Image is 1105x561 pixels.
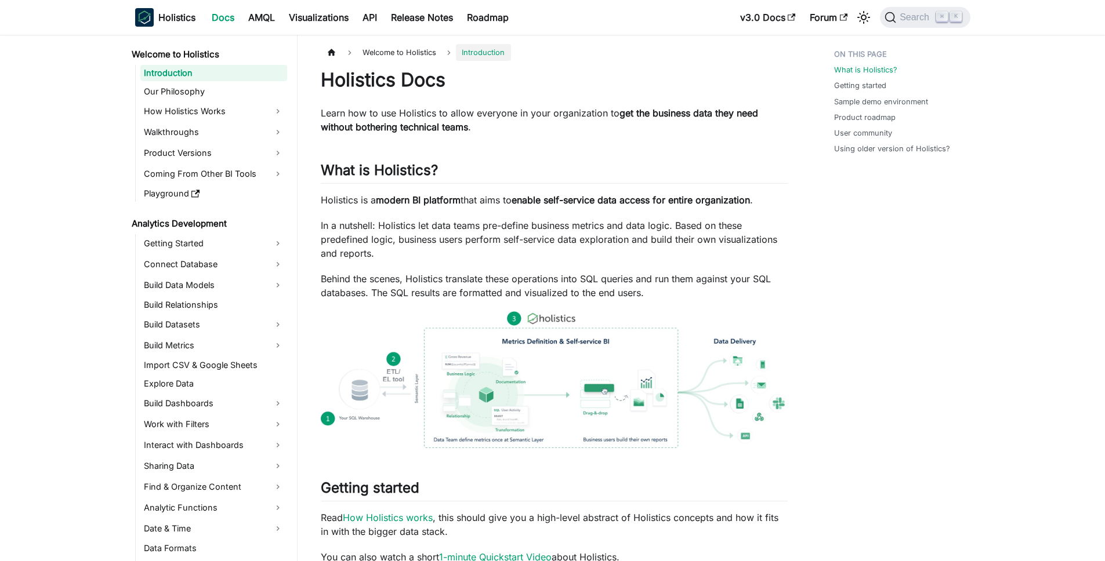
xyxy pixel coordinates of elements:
a: AMQL [241,8,282,27]
a: Find & Organize Content [140,478,287,496]
a: Coming From Other BI Tools [140,165,287,183]
a: Connect Database [140,255,287,274]
a: Using older version of Holistics? [834,143,950,154]
a: Analytics Development [128,216,287,232]
p: Read , this should give you a high-level abstract of Holistics concepts and how it fits in with t... [321,511,788,538]
a: Visualizations [282,8,356,27]
p: Holistics is a that aims to . [321,193,788,207]
a: Product roadmap [834,112,896,123]
img: How Holistics fits in your Data Stack [321,311,788,448]
span: Search [896,12,936,23]
a: Data Formats [140,540,287,556]
a: Roadmap [460,8,516,27]
a: Build Metrics [140,336,287,355]
h2: What is Holistics? [321,162,788,184]
a: How Holistics Works [140,102,287,121]
a: v3.0 Docs [733,8,803,27]
a: Build Data Models [140,276,287,294]
a: Build Datasets [140,315,287,334]
a: Playground [140,185,287,202]
a: Build Relationships [140,297,287,313]
a: Release Notes [384,8,460,27]
nav: Breadcrumbs [321,44,788,61]
a: Analytic Functions [140,498,287,517]
span: Introduction [456,44,510,61]
a: Date & Time [140,519,287,538]
a: Welcome to Holistics [128,46,287,63]
button: Switch between dark and light mode (currently light mode) [854,8,873,27]
a: Product Versions [140,144,287,162]
strong: modern BI platform [376,194,461,206]
a: HolisticsHolistics [135,8,195,27]
a: Getting started [834,80,886,91]
a: Docs [205,8,241,27]
a: Import CSV & Google Sheets [140,357,287,373]
a: Forum [803,8,854,27]
strong: enable self-service data access for entire organization [512,194,750,206]
a: Interact with Dashboards [140,436,287,454]
button: Search (Command+K) [880,7,970,28]
p: Learn how to use Holistics to allow everyone in your organization to . [321,106,788,134]
nav: Docs sidebar [124,35,298,561]
h1: Holistics Docs [321,68,788,92]
a: Work with Filters [140,415,287,434]
a: Explore Data [140,376,287,392]
p: Behind the scenes, Holistics translate these operations into SQL queries and run them against you... [321,272,788,300]
a: Introduction [140,65,287,81]
kbd: K [950,12,962,22]
a: API [356,8,384,27]
a: Getting Started [140,234,287,253]
a: Sample demo environment [834,96,928,107]
kbd: ⌘ [936,12,948,22]
a: User community [834,128,892,139]
a: What is Holistics? [834,64,897,75]
span: Welcome to Holistics [357,44,442,61]
a: Home page [321,44,343,61]
a: Walkthroughs [140,123,287,141]
h2: Getting started [321,479,788,501]
a: How Holistics works [343,512,433,523]
p: In a nutshell: Holistics let data teams pre-define business metrics and data logic. Based on thes... [321,218,788,260]
a: Sharing Data [140,457,287,475]
img: Holistics [135,8,154,27]
b: Holistics [158,10,195,24]
a: Our Philosophy [140,83,287,100]
a: Build Dashboards [140,394,287,413]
